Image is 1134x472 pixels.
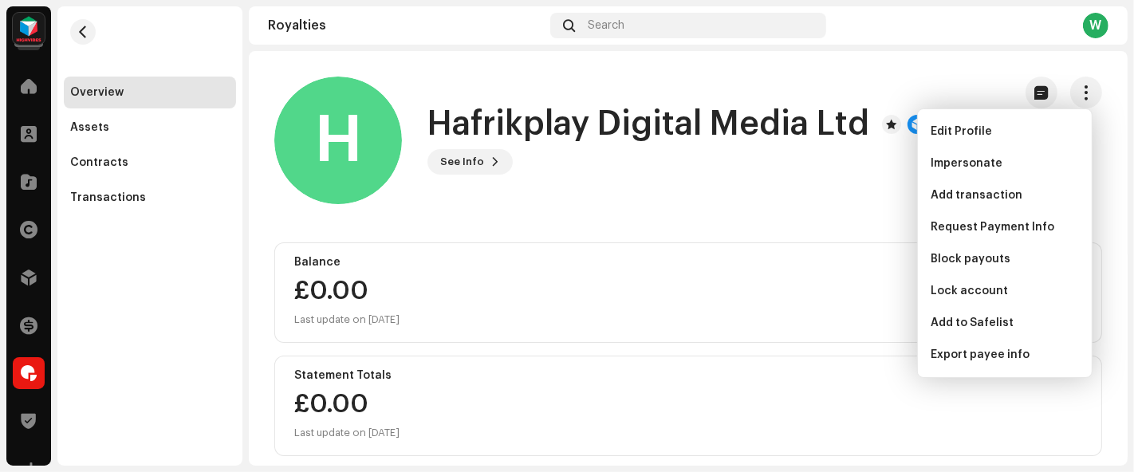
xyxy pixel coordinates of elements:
[268,19,544,32] div: Royalties
[64,112,236,144] re-m-nav-item: Assets
[931,285,1008,297] span: Lock account
[931,157,1002,170] span: Impersonate
[274,77,402,204] div: H
[64,77,236,108] re-m-nav-item: Overview
[440,146,484,178] span: See Info
[931,348,1030,361] span: Export payee info
[427,149,513,175] button: See Info
[294,256,1082,269] div: Balance
[70,86,124,99] div: Overview
[931,189,1022,202] span: Add transaction
[588,19,624,32] span: Search
[931,253,1010,265] span: Block payouts
[13,13,45,45] img: feab3aad-9b62-475c-8caf-26f15a9573ee
[931,125,992,138] span: Edit Profile
[64,147,236,179] re-m-nav-item: Contracts
[1083,13,1108,38] div: W
[931,221,1054,234] span: Request Payment Info
[931,317,1014,329] span: Add to Safelist
[294,310,400,329] div: Last update on [DATE]
[64,182,236,214] re-m-nav-item: Transactions
[70,191,146,204] div: Transactions
[294,423,400,442] div: Last update on [DATE]
[427,106,869,143] h1: Hafrikplay Digital Media Ltd
[274,242,1102,343] re-o-card-value: Balance
[274,356,1102,456] re-o-card-value: Statement Totals
[294,369,1082,382] div: Statement Totals
[70,156,128,169] div: Contracts
[70,121,109,134] div: Assets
